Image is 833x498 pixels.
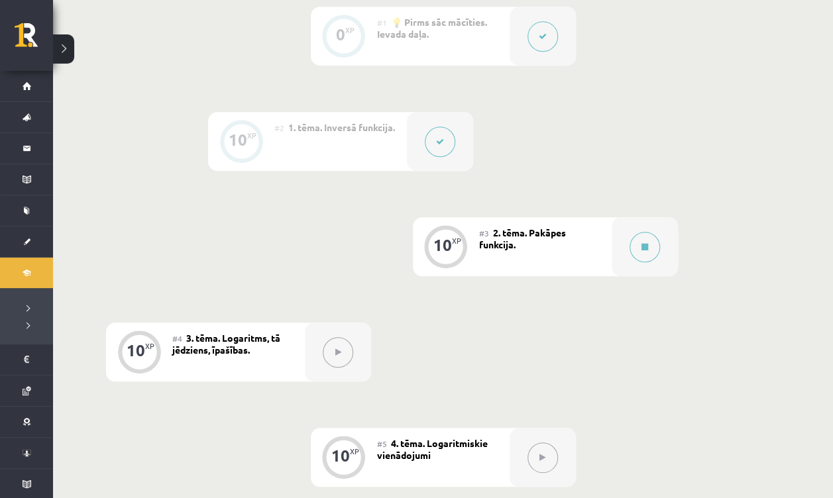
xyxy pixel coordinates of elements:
[229,134,247,146] div: 10
[288,121,395,133] span: 1. tēma. Inversā funkcija.
[172,332,280,356] span: 3. tēma. Logaritms, tā jēdziens, īpašības.
[247,132,256,139] div: XP
[350,448,359,455] div: XP
[479,228,489,238] span: #3
[377,437,488,461] span: 4. tēma. Logaritmiskie vienādojumi
[452,237,461,244] div: XP
[377,16,487,40] span: 💡 Pirms sāc mācīties. Ievada daļa.
[377,438,387,449] span: #5
[336,28,345,40] div: 0
[172,333,182,344] span: #4
[345,26,355,34] div: XP
[274,123,284,133] span: #2
[145,342,154,350] div: XP
[479,226,566,250] span: 2. tēma. Pakāpes funkcija.
[15,23,53,56] a: Rīgas 1. Tālmācības vidusskola
[433,239,452,251] div: 10
[331,450,350,462] div: 10
[127,344,145,356] div: 10
[377,17,387,28] span: #1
